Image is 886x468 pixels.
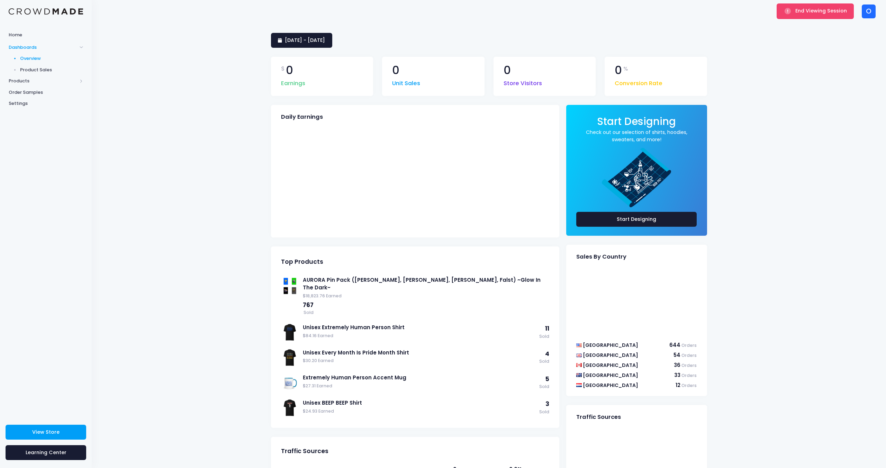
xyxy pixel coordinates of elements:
a: Unisex Every Month Is Pride Month Shirt [303,349,536,357]
span: Start Designing [597,114,676,128]
a: Extremely Human Person Accent Mug [303,374,536,381]
span: $30.20 Earned [303,358,536,364]
span: Home [9,31,83,38]
span: 11 [545,324,549,333]
span: $ [281,65,285,73]
span: 644 [669,341,680,349]
span: $24.93 Earned [303,408,536,415]
span: Product Sales [20,66,83,73]
span: 33 [674,371,680,379]
span: [GEOGRAPHIC_DATA] [583,372,638,379]
span: Sold [539,409,549,415]
span: Conversion Rate [615,76,662,88]
a: Learning Center [6,445,86,460]
span: Sold [303,309,314,316]
span: View Store [32,429,60,435]
div: O [862,4,876,18]
span: 0 [392,65,399,76]
span: Unit Sales [392,76,420,88]
span: 4 [545,350,549,358]
span: % [623,65,628,73]
a: [DATE] - [DATE] [271,33,332,48]
span: $27.31 Earned [303,383,536,389]
a: View Store [6,425,86,440]
span: Orders [681,372,697,378]
span: $18,823.76 Earned [303,293,546,299]
span: $84.16 Earned [303,333,536,339]
span: Orders [681,362,697,368]
span: Orders [681,382,697,388]
a: AURORA Pin Pack ([PERSON_NAME], [PERSON_NAME], [PERSON_NAME], Falst) ~Glow In The Dark~ [303,276,546,292]
span: 0 [286,65,293,76]
span: Dashboards [9,44,77,51]
button: End Viewing Session [777,3,854,19]
span: Learning Center [26,449,66,456]
span: Sold [539,333,549,340]
span: Traffic Sources [576,414,621,421]
span: [GEOGRAPHIC_DATA] [583,342,638,349]
span: [GEOGRAPHIC_DATA] [583,382,638,389]
span: [GEOGRAPHIC_DATA] [583,352,638,359]
span: Earnings [281,76,305,88]
span: Overview [20,55,83,62]
a: Start Designing [597,120,676,127]
a: Check out our selection of shirts, hoodies, sweaters, and more! [576,129,697,143]
span: Orders [681,342,697,348]
span: Traffic Sources [281,448,328,455]
span: Orders [681,352,697,358]
span: Top Products [281,258,323,265]
span: 12 [676,381,680,389]
span: 36 [674,361,680,369]
span: 54 [673,351,680,359]
span: Sold [539,384,549,390]
span: Products [9,78,77,84]
span: Settings [9,100,83,107]
span: 5 [545,375,549,383]
span: Order Samples [9,89,83,96]
span: 0 [504,65,511,76]
span: Sales By Country [576,253,626,260]
a: Unisex BEEP BEEP Shirt [303,399,536,407]
span: [GEOGRAPHIC_DATA] [583,362,638,369]
a: Start Designing [576,212,697,227]
a: Unisex Extremely Human Person Shirt [303,324,536,331]
img: Logo [9,8,83,15]
span: Sold [539,358,549,365]
span: 0 [615,65,622,76]
span: End Viewing Session [795,7,847,14]
span: Store Visitors [504,76,542,88]
span: 3 [545,400,549,408]
span: 767 [303,301,314,309]
span: Daily Earnings [281,114,323,120]
span: [DATE] - [DATE] [285,37,325,44]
